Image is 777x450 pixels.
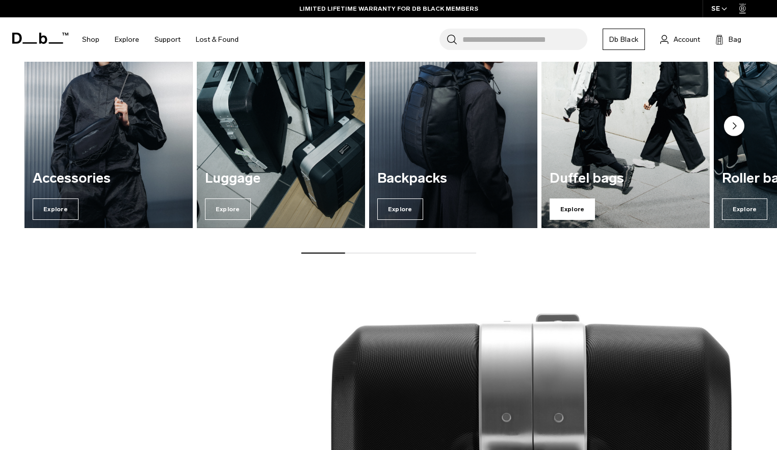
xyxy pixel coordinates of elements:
[603,29,645,50] a: Db Black
[82,21,99,58] a: Shop
[541,1,710,228] a: Duffel bags Explore
[377,198,423,220] span: Explore
[377,171,529,186] h3: Backpacks
[154,21,180,58] a: Support
[115,21,139,58] a: Explore
[299,4,478,13] a: LIMITED LIFETIME WARRANTY FOR DB BLACK MEMBERS
[674,34,700,45] span: Account
[33,171,185,186] h3: Accessories
[74,17,246,62] nav: Main Navigation
[197,1,365,228] a: Luggage Explore
[722,198,768,220] span: Explore
[541,1,710,228] div: 4 / 7
[729,34,741,45] span: Bag
[33,198,79,220] span: Explore
[197,1,365,228] div: 2 / 7
[196,21,239,58] a: Lost & Found
[24,1,193,228] div: 1 / 7
[205,198,251,220] span: Explore
[205,171,357,186] h3: Luggage
[369,1,537,228] a: Backpacks Explore
[724,116,744,138] button: Next slide
[550,198,595,220] span: Explore
[550,171,702,186] h3: Duffel bags
[369,1,537,228] div: 3 / 7
[24,1,193,228] a: Accessories Explore
[660,33,700,45] a: Account
[715,33,741,45] button: Bag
